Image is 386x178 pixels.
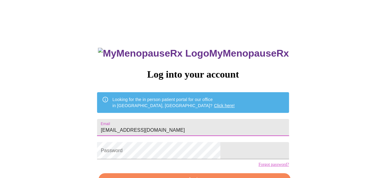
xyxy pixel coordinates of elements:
a: Click here! [214,103,235,108]
img: MyMenopauseRx Logo [98,48,209,59]
h3: Log into your account [97,69,289,80]
div: Looking for the in person patient portal for our office in [GEOGRAPHIC_DATA], [GEOGRAPHIC_DATA]? [112,94,235,111]
h3: MyMenopauseRx [98,48,289,59]
a: Forgot password? [258,162,289,167]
